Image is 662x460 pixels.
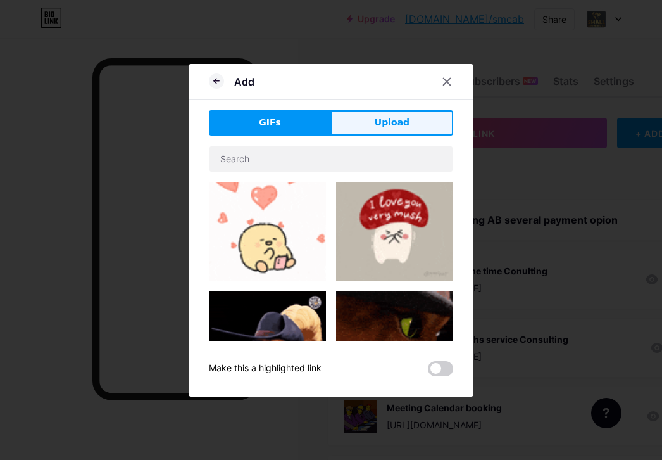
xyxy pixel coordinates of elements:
[331,110,453,136] button: Upload
[209,361,322,376] div: Make this a highlighted link
[209,146,453,172] input: Search
[209,291,326,409] img: Gihpy
[375,116,409,129] span: Upload
[336,164,453,281] img: Gihpy
[209,110,331,136] button: GIFs
[259,116,281,129] span: GIFs
[209,164,326,281] img: Gihpy
[336,291,453,409] img: Gihpy
[234,74,254,89] div: Add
